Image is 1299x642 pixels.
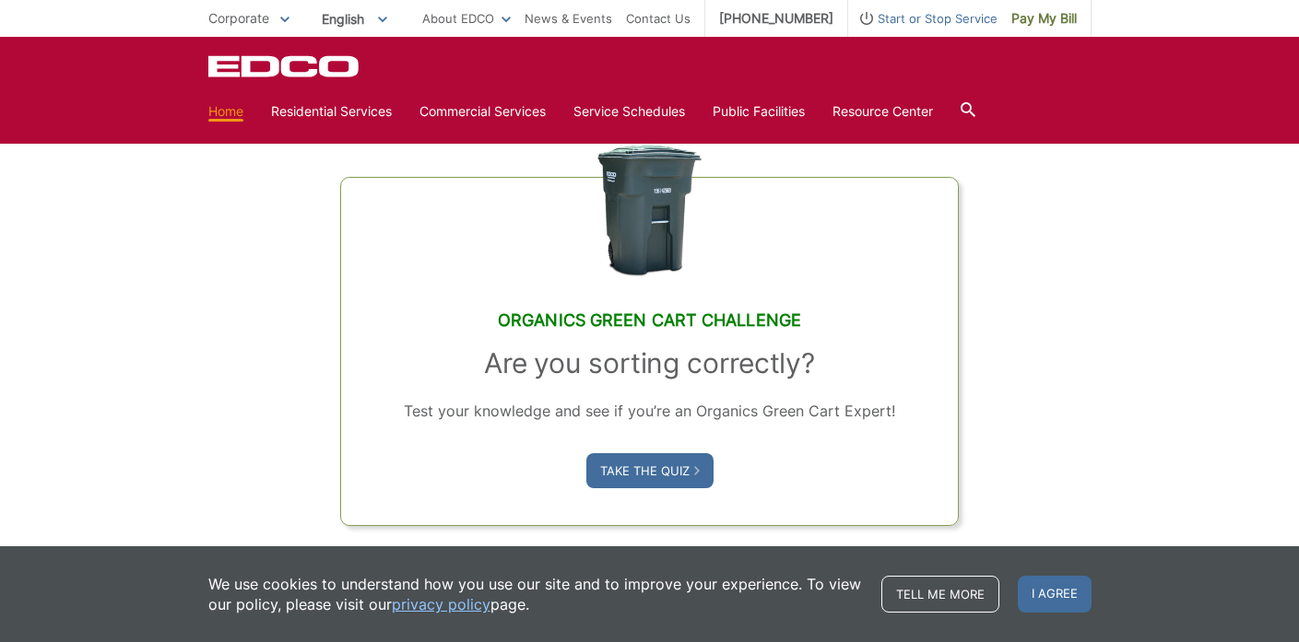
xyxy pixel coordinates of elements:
[833,101,933,122] a: Resource Center
[378,310,921,331] h2: Organics Green Cart Challenge
[271,101,392,122] a: Residential Services
[208,55,361,77] a: EDCD logo. Return to the homepage.
[713,101,805,122] a: Public Facilities
[308,4,401,34] span: English
[208,101,243,122] a: Home
[378,346,921,379] h3: Are you sorting correctly?
[208,10,269,26] span: Corporate
[1011,8,1077,29] span: Pay My Bill
[881,576,999,613] a: Tell me more
[525,8,612,29] a: News & Events
[586,453,714,488] a: Take the Quiz
[573,101,685,122] a: Service Schedules
[1018,576,1092,613] span: I agree
[422,8,511,29] a: About EDCO
[378,398,921,424] p: Test your knowledge and see if you’re an Organics Green Cart Expert!
[626,8,691,29] a: Contact Us
[419,101,546,122] a: Commercial Services
[208,574,863,614] p: We use cookies to understand how you use our site and to improve your experience. To view our pol...
[392,594,490,614] a: privacy policy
